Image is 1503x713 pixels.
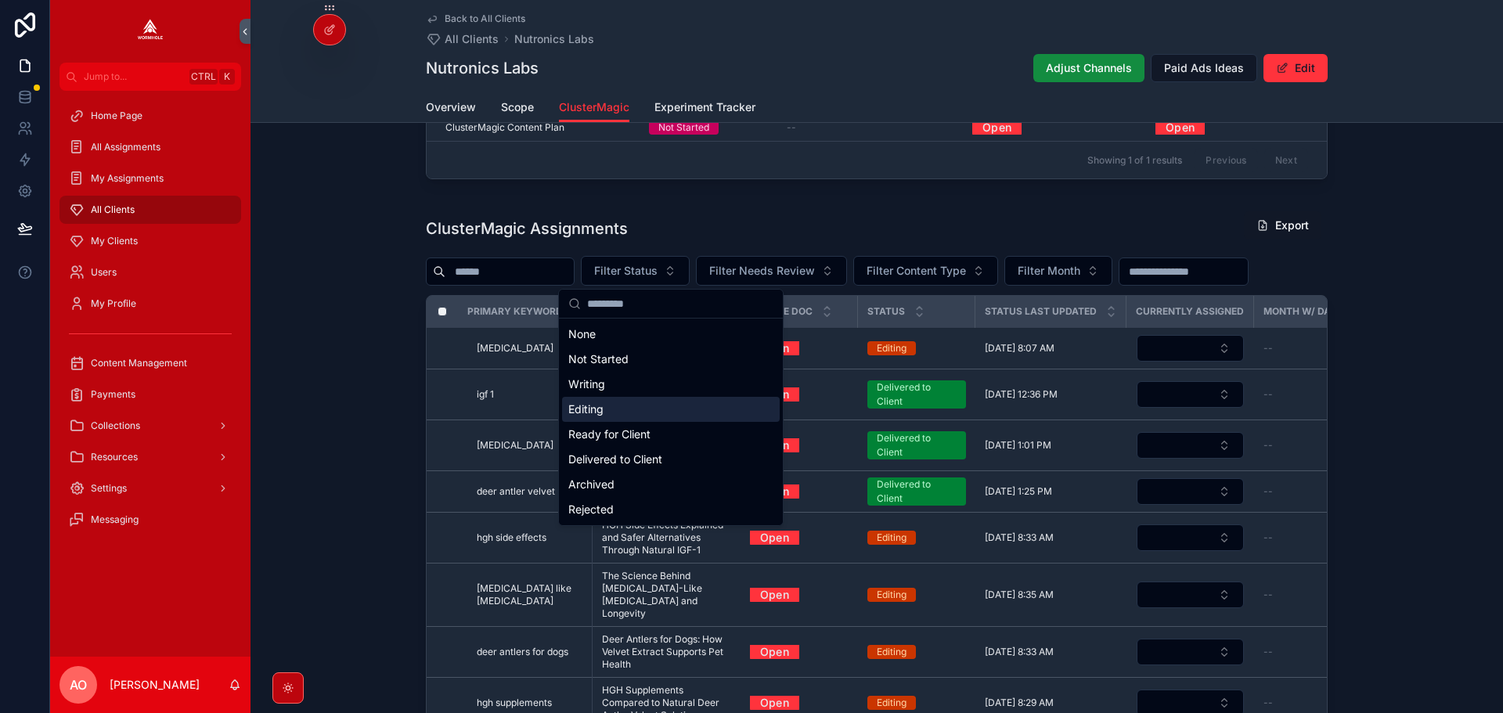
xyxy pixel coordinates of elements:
[985,342,1117,355] a: [DATE] 8:07 AM
[1263,439,1368,452] a: --
[877,531,906,545] div: Editing
[426,57,539,79] h1: Nutronics Labs
[477,697,582,709] a: hgh supplements
[477,439,553,452] span: [MEDICAL_DATA]
[985,388,1117,401] a: [DATE] 12:36 PM
[1263,388,1273,401] span: --
[91,357,187,369] span: Content Management
[426,99,476,115] span: Overview
[91,203,135,216] span: All Clients
[654,93,755,124] a: Experiment Tracker
[985,646,1117,658] a: [DATE] 8:33 AM
[562,397,780,422] div: Editing
[750,531,849,545] a: Open
[91,172,164,185] span: My Assignments
[59,290,241,318] a: My Profile
[750,696,849,710] a: Open
[477,388,582,401] a: igf 1
[985,485,1117,498] a: [DATE] 1:25 PM
[477,582,582,607] span: [MEDICAL_DATA] like [MEDICAL_DATA]
[1151,54,1257,82] button: Paid Ads Ideas
[867,305,905,318] span: Status
[877,588,906,602] div: Editing
[91,235,138,247] span: My Clients
[562,497,780,522] div: Rejected
[985,342,1054,355] span: [DATE] 8:07 AM
[477,646,582,658] a: deer antlers for dogs
[91,482,127,495] span: Settings
[750,525,799,549] a: Open
[1087,154,1182,167] span: Showing 1 of 1 results
[426,31,499,47] a: All Clients
[501,99,534,115] span: Scope
[91,513,139,526] span: Messaging
[1263,589,1273,601] span: --
[877,431,957,459] div: Delivered to Client
[1137,582,1244,608] button: Select Button
[709,263,815,279] span: Filter Needs Review
[853,256,998,286] button: Select Button
[110,677,200,693] p: [PERSON_NAME]
[1263,54,1328,82] button: Edit
[867,696,966,710] a: Editing
[972,115,1022,139] a: Open
[1263,589,1368,601] a: --
[985,388,1058,401] span: [DATE] 12:36 PM
[877,696,906,710] div: Editing
[91,110,142,122] span: Home Page
[50,91,250,554] div: scrollable content
[654,99,755,115] span: Experiment Tracker
[467,305,563,318] span: Primary Keyword
[1018,263,1080,279] span: Filter Month
[867,263,966,279] span: Filter Content Type
[91,266,117,279] span: Users
[1263,646,1368,658] a: --
[559,99,629,115] span: ClusterMagic
[91,420,140,432] span: Collections
[594,263,658,279] span: Filter Status
[1137,335,1244,362] button: Select Button
[1155,115,1205,139] a: Open
[581,256,690,286] button: Select Button
[877,341,906,355] div: Editing
[477,342,582,355] a: [MEDICAL_DATA]
[562,372,780,397] div: Writing
[1263,388,1368,401] a: --
[1136,477,1245,506] a: Select Button
[985,697,1117,709] a: [DATE] 8:29 AM
[1263,697,1368,709] a: --
[877,477,957,506] div: Delivered to Client
[70,675,87,694] span: AO
[59,258,241,286] a: Users
[477,439,582,452] a: [MEDICAL_DATA]
[985,439,1117,452] a: [DATE] 1:01 PM
[985,589,1117,601] a: [DATE] 8:35 AM
[1136,581,1245,609] a: Select Button
[138,19,163,44] img: App logo
[1263,342,1368,355] a: --
[445,31,499,47] span: All Clients
[1244,211,1321,239] button: Export
[1263,485,1368,498] a: --
[750,341,849,355] a: Open
[985,531,1054,544] span: [DATE] 8:33 AM
[1136,638,1245,666] a: Select Button
[1136,524,1245,552] a: Select Button
[985,697,1054,709] span: [DATE] 8:29 AM
[426,218,628,239] h1: ClusterMagic Assignments
[562,347,780,372] div: Not Started
[985,305,1097,318] span: Status Last Updated
[750,588,849,602] a: Open
[1137,381,1244,408] button: Select Button
[562,472,780,497] div: Archived
[59,380,241,409] a: Payments
[562,447,780,472] div: Delivered to Client
[985,485,1052,498] span: [DATE] 1:25 PM
[867,477,966,506] a: Delivered to Client
[59,349,241,377] a: Content Management
[867,588,966,602] a: Editing
[59,227,241,255] a: My Clients
[1137,524,1244,551] button: Select Button
[562,322,780,347] div: None
[221,70,233,83] span: K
